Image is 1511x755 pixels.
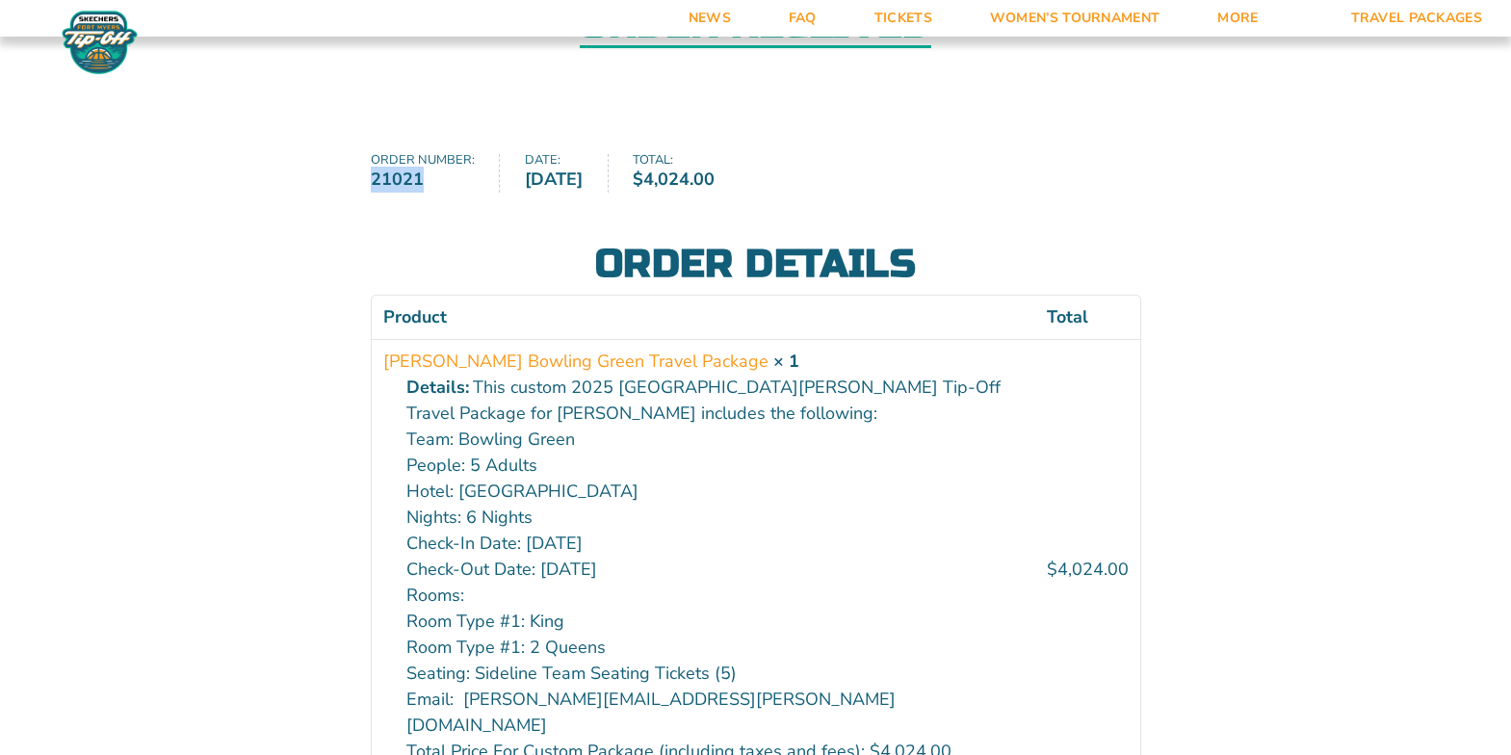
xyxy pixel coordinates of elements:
h2: Order details [371,245,1141,283]
li: Date: [525,154,609,193]
span: $ [633,168,643,191]
bdi: 4,024.00 [1047,558,1129,581]
li: Order number: [371,154,501,193]
strong: Details: [406,375,469,401]
p: Email: [PERSON_NAME][EMAIL_ADDRESS][PERSON_NAME][DOMAIN_NAME] [406,687,1024,739]
strong: 21021 [371,167,475,193]
bdi: 4,024.00 [633,168,715,191]
img: Fort Myers Tip-Off [58,10,142,75]
span: $ [1047,558,1057,581]
a: [PERSON_NAME] Bowling Green Travel Package [383,349,769,375]
p: This custom 2025 [GEOGRAPHIC_DATA][PERSON_NAME] Tip-Off Travel Package for [PERSON_NAME] includes... [406,375,1024,687]
th: Product [372,296,1035,339]
strong: [DATE] [525,167,583,193]
strong: × 1 [773,350,799,373]
th: Total [1035,296,1140,339]
li: Total: [633,154,740,193]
